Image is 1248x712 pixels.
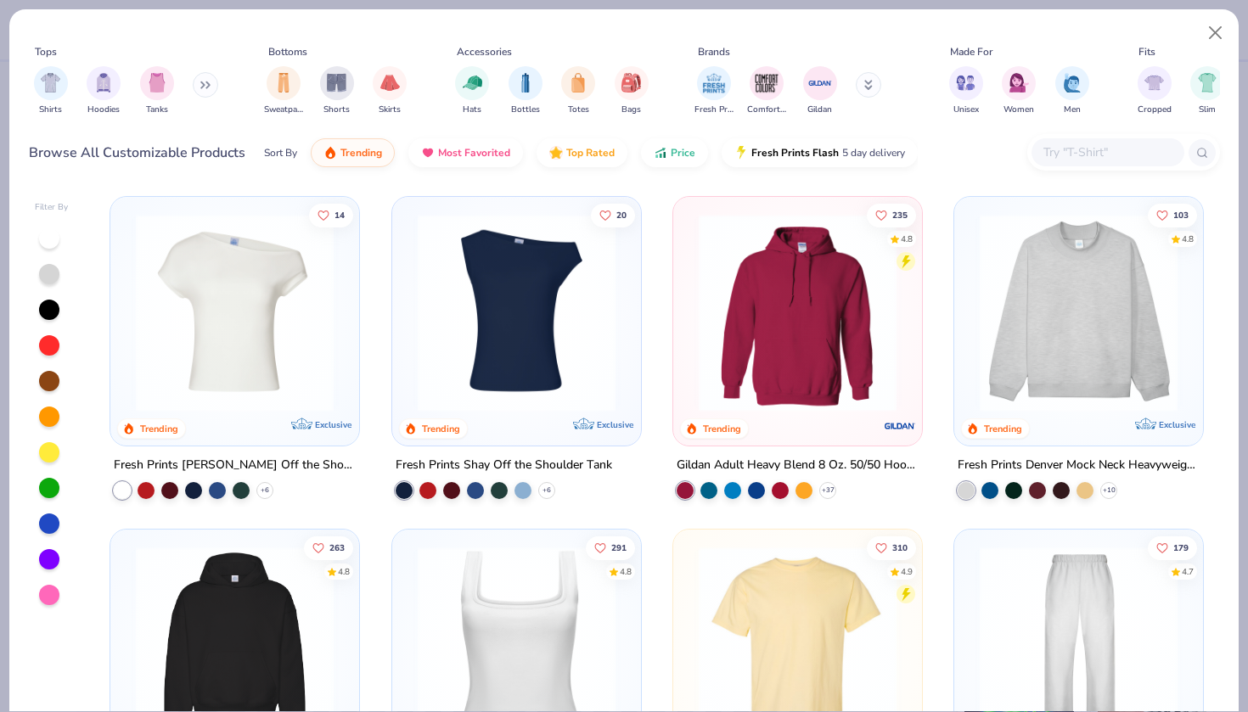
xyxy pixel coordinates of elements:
[901,233,913,245] div: 4.8
[140,66,174,116] div: filter for Tanks
[747,104,786,116] span: Comfort Colors
[1198,73,1217,93] img: Slim Image
[87,66,121,116] button: filter button
[1159,419,1195,430] span: Exclusive
[264,66,303,116] div: filter for Sweatpants
[438,146,510,160] span: Most Favorited
[1002,66,1036,116] button: filter button
[1138,66,1172,116] button: filter button
[953,104,979,116] span: Unisex
[338,566,350,579] div: 4.8
[803,66,837,116] button: filter button
[261,485,269,496] span: + 6
[615,66,649,116] div: filter for Bags
[694,104,734,116] span: Fresh Prints
[867,536,916,560] button: Like
[1144,73,1164,93] img: Cropped Image
[694,66,734,116] div: filter for Fresh Prints
[616,210,626,219] span: 20
[396,455,612,476] div: Fresh Prints Shay Off the Shoulder Tank
[1148,203,1197,227] button: Like
[329,544,345,552] span: 263
[1148,536,1197,560] button: Like
[1103,485,1116,496] span: + 10
[380,73,400,93] img: Skirts Image
[585,536,634,560] button: Like
[690,214,905,412] img: 01756b78-01f6-4cc6-8d8a-3c30c1a0c8ac
[821,485,834,496] span: + 37
[340,146,382,160] span: Trending
[509,66,542,116] button: filter button
[751,146,839,160] span: Fresh Prints Flash
[1182,566,1194,579] div: 4.7
[867,203,916,227] button: Like
[35,44,57,59] div: Tops
[747,66,786,116] button: filter button
[264,104,303,116] span: Sweatpants
[949,66,983,116] div: filter for Unisex
[409,214,624,412] img: 5716b33b-ee27-473a-ad8a-9b8687048459
[901,566,913,579] div: 4.9
[87,104,120,116] span: Hoodies
[457,44,512,59] div: Accessories
[268,44,307,59] div: Bottoms
[29,143,245,163] div: Browse All Customizable Products
[323,146,337,160] img: trending.gif
[949,66,983,116] button: filter button
[114,455,356,476] div: Fresh Prints [PERSON_NAME] Off the Shoulder Top
[311,138,395,167] button: Trending
[146,104,168,116] span: Tanks
[754,70,779,96] img: Comfort Colors Image
[549,146,563,160] img: TopRated.gif
[511,104,540,116] span: Bottles
[309,203,353,227] button: Like
[320,66,354,116] div: filter for Shorts
[610,544,626,552] span: 291
[320,66,354,116] button: filter button
[619,566,631,579] div: 4.8
[621,73,640,93] img: Bags Image
[698,44,730,59] div: Brands
[621,104,641,116] span: Bags
[1064,104,1081,116] span: Men
[950,44,992,59] div: Made For
[463,73,482,93] img: Hats Image
[842,143,905,163] span: 5 day delivery
[892,544,908,552] span: 310
[883,409,917,443] img: Gildan logo
[747,66,786,116] div: filter for Comfort Colors
[373,66,407,116] div: filter for Skirts
[334,210,345,219] span: 14
[455,66,489,116] div: filter for Hats
[379,104,401,116] span: Skirts
[1009,73,1029,93] img: Women Image
[323,104,350,116] span: Shorts
[971,214,1186,412] img: f5d85501-0dbb-4ee4-b115-c08fa3845d83
[1055,66,1089,116] button: filter button
[373,66,407,116] button: filter button
[34,66,68,116] button: filter button
[542,485,551,496] span: + 6
[1042,143,1172,162] input: Try "T-Shirt"
[561,66,595,116] div: filter for Totes
[597,419,633,430] span: Exclusive
[408,138,523,167] button: Most Favorited
[1200,17,1232,49] button: Close
[671,146,695,160] span: Price
[463,104,481,116] span: Hats
[516,73,535,93] img: Bottles Image
[1138,66,1172,116] div: filter for Cropped
[455,66,489,116] button: filter button
[1190,66,1224,116] div: filter for Slim
[701,70,727,96] img: Fresh Prints Image
[677,455,919,476] div: Gildan Adult Heavy Blend 8 Oz. 50/50 Hooded Sweatshirt
[615,66,649,116] button: filter button
[316,419,352,430] span: Exclusive
[1190,66,1224,116] button: filter button
[1199,104,1216,116] span: Slim
[807,70,833,96] img: Gildan Image
[956,73,975,93] img: Unisex Image
[274,73,293,93] img: Sweatpants Image
[264,66,303,116] button: filter button
[568,104,589,116] span: Totes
